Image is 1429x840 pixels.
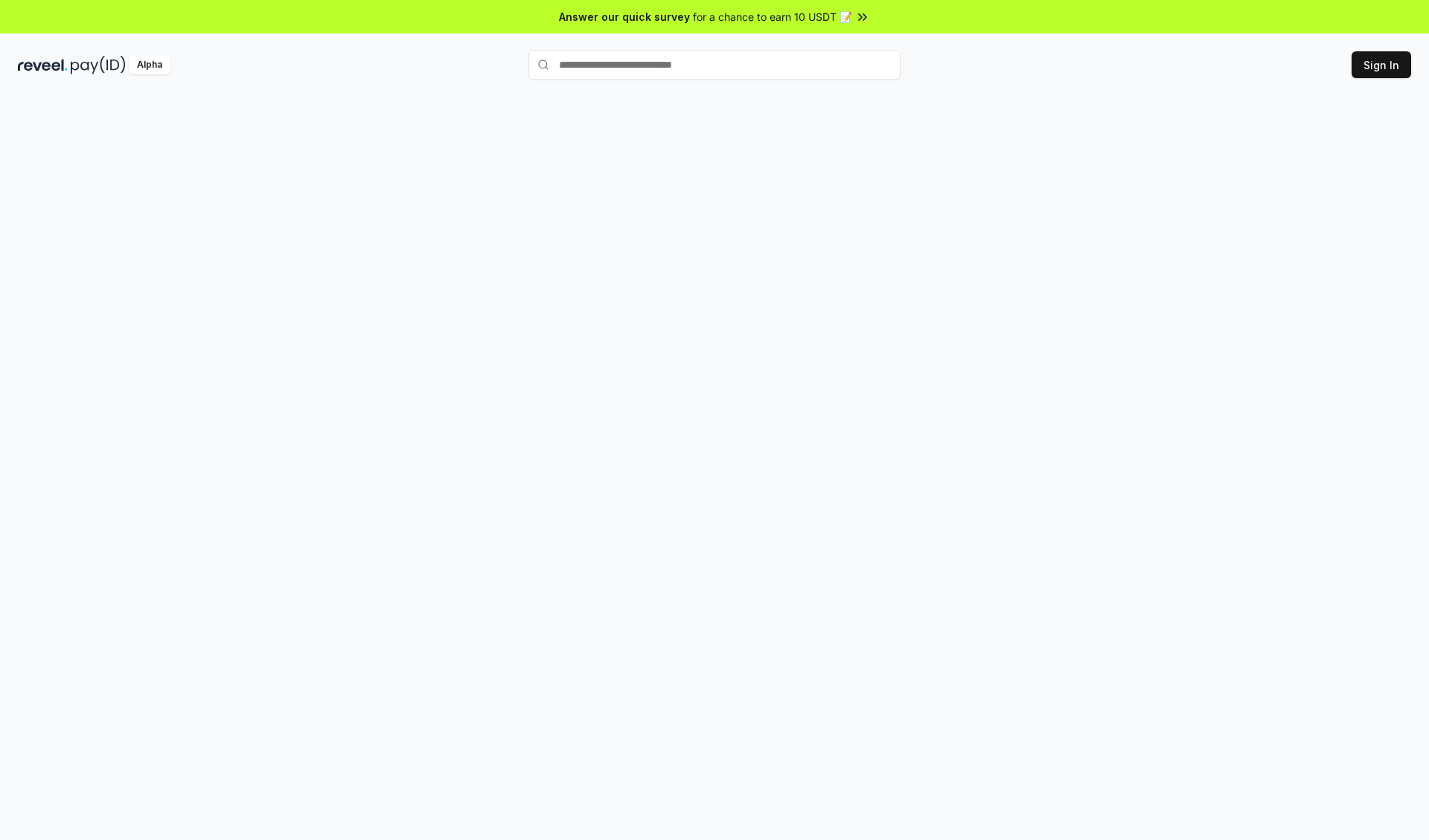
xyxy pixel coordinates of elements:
img: pay_id [71,56,126,74]
span: for a chance to earn 10 USDT 📝 [693,9,852,25]
span: Answer our quick survey [559,9,690,25]
img: reveel_dark [18,56,68,74]
button: Sign In [1352,51,1411,78]
div: Alpha [129,56,170,74]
